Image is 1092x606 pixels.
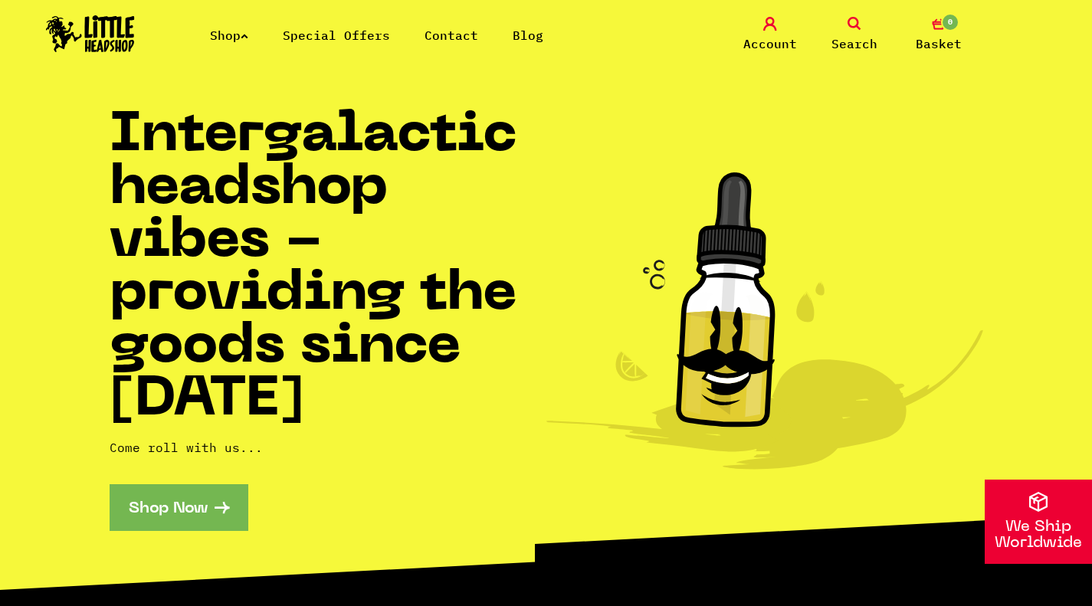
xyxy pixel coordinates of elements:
p: Come roll with us... [110,438,546,457]
span: Account [743,34,797,53]
h1: Intergalactic headshop vibes - providing the goods since [DATE] [110,110,546,427]
a: Shop Now [110,484,248,531]
a: Search [816,17,893,53]
span: 0 [941,13,959,31]
img: Little Head Shop Logo [46,15,135,52]
a: Blog [513,28,543,43]
a: 0 Basket [900,17,977,53]
a: Contact [425,28,478,43]
p: We Ship Worldwide [985,519,1092,552]
a: Special Offers [283,28,390,43]
span: Search [831,34,877,53]
a: Shop [210,28,248,43]
span: Basket [916,34,962,53]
